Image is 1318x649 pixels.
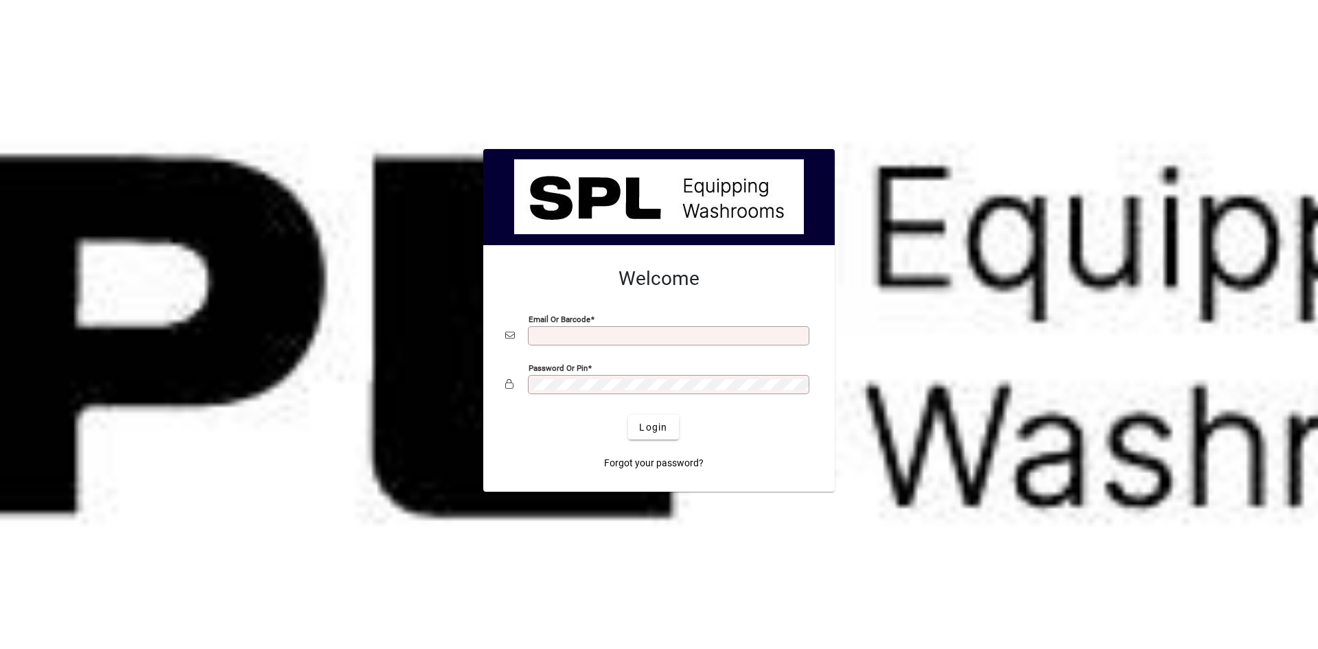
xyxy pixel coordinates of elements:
[639,420,667,435] span: Login
[599,451,709,475] a: Forgot your password?
[505,267,813,291] h2: Welcome
[604,456,704,470] span: Forgot your password?
[529,363,588,373] mat-label: Password or Pin
[529,315,590,324] mat-label: Email or Barcode
[628,415,678,440] button: Login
